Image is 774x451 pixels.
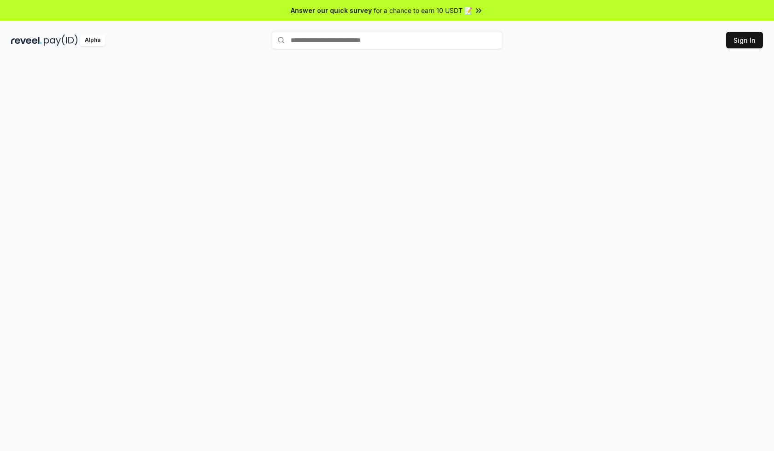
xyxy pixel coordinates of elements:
[44,35,78,46] img: pay_id
[726,32,763,48] button: Sign In
[80,35,106,46] div: Alpha
[11,35,42,46] img: reveel_dark
[291,6,372,15] span: Answer our quick survey
[374,6,472,15] span: for a chance to earn 10 USDT 📝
